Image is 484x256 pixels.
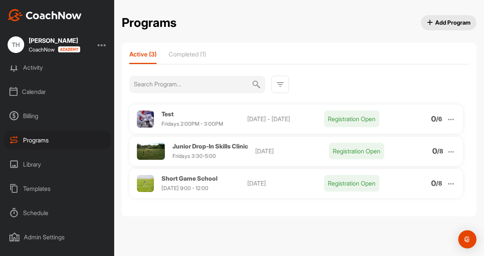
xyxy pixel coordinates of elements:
input: Search Program... [134,76,252,92]
img: CoachNow acadmey [58,46,80,53]
div: TH [8,36,24,53]
div: Open Intercom Messenger [458,230,476,248]
div: Admin Settings [4,228,111,247]
p: / 8 [436,180,442,186]
img: arrow_down [447,148,455,156]
img: svg+xml;base64,PHN2ZyB3aWR0aD0iMjQiIGhlaWdodD0iMjQiIHZpZXdCb3g9IjAgMCAyNCAyNCIgZmlsbD0ibm9uZSIgeG... [276,80,285,89]
div: Billing [4,106,111,125]
p: [DATE] - [DATE] [247,114,324,123]
div: Library [4,155,111,174]
img: arrow_down [447,115,455,124]
p: Completed (1) [169,50,206,58]
span: Fridays 2:00PM - 3:00PM [161,120,223,127]
p: 0 [431,116,436,122]
div: Schedule [4,203,111,222]
span: Test [161,110,174,118]
img: Profile picture [137,175,154,192]
div: [PERSON_NAME] [29,37,80,44]
div: Templates [4,179,111,198]
div: CoachNow [29,46,80,53]
img: CoachNow [8,9,82,21]
p: / 8 [437,148,443,154]
p: Registration Open [329,143,384,159]
p: Registration Open [324,175,379,192]
img: svg+xml;base64,PHN2ZyB3aWR0aD0iMjQiIGhlaWdodD0iMjQiIHZpZXdCb3g9IjAgMCAyNCAyNCIgZmlsbD0ibm9uZSIgeG... [252,76,261,93]
p: [DATE] [255,147,329,156]
p: / 6 [436,116,442,122]
img: Profile picture [137,143,165,160]
h2: Programs [122,16,177,30]
p: 0 [432,148,437,154]
p: [DATE] [247,179,324,188]
span: Short Game School [161,175,217,182]
button: Add Program [421,15,477,30]
img: Profile picture [137,111,154,128]
div: Programs [4,131,111,150]
span: Junior Drop-In Skills Clinic [172,142,248,150]
span: Add Program [427,19,471,27]
img: arrow_down [447,180,455,188]
span: Fridays 3:30-5:00 [172,153,216,159]
span: [DATE] 9:00 - 12:00 [161,185,208,191]
p: Registration Open [324,111,379,127]
div: Activity [4,58,111,77]
p: Active (3) [129,50,157,58]
div: Calendar [4,82,111,101]
p: 0 [431,180,436,186]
